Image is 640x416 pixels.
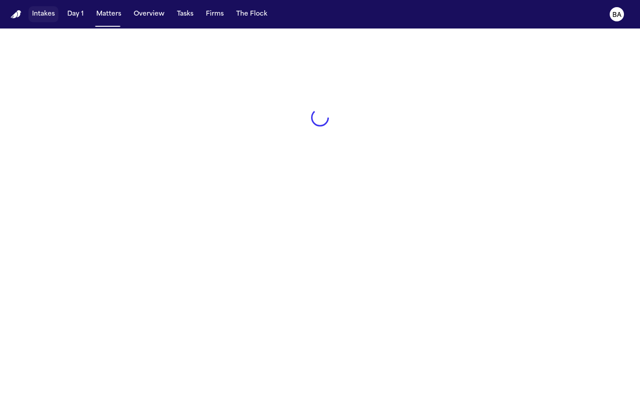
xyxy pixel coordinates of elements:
button: Intakes [29,6,58,22]
img: Finch Logo [11,10,21,19]
button: Tasks [173,6,197,22]
a: Home [11,10,21,19]
button: Overview [130,6,168,22]
button: Firms [202,6,227,22]
button: Matters [93,6,125,22]
button: Day 1 [64,6,87,22]
button: The Flock [233,6,271,22]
